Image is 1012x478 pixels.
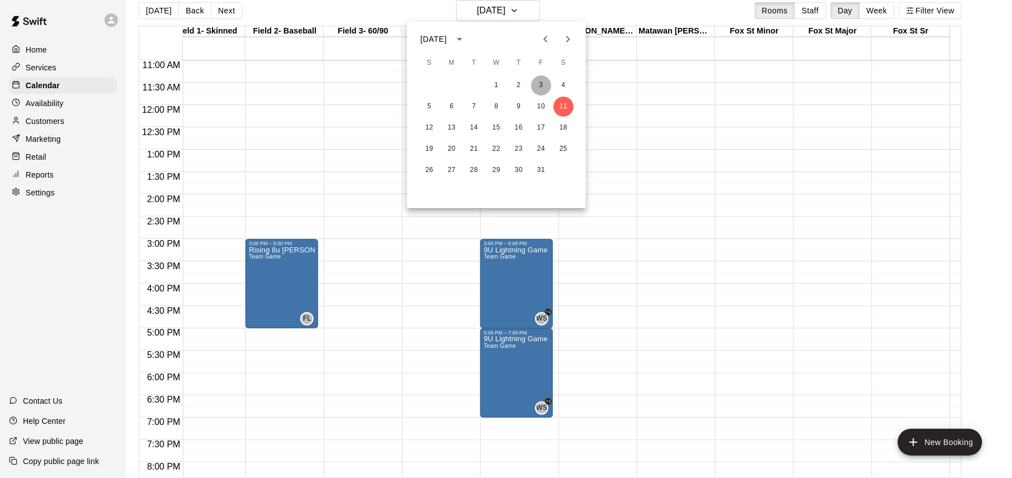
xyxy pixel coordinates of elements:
[442,52,462,74] span: Monday
[531,160,551,180] button: 31
[419,52,439,74] span: Sunday
[464,118,484,138] button: 14
[450,30,469,49] button: calendar view is open, switch to year view
[419,160,439,180] button: 26
[509,160,529,180] button: 30
[554,118,574,138] button: 18
[464,160,484,180] button: 28
[557,28,579,50] button: Next month
[531,118,551,138] button: 17
[554,139,574,159] button: 25
[419,97,439,117] button: 5
[464,52,484,74] span: Tuesday
[554,97,574,117] button: 11
[464,139,484,159] button: 21
[419,139,439,159] button: 19
[531,97,551,117] button: 10
[554,75,574,95] button: 4
[486,160,507,180] button: 29
[486,97,507,117] button: 8
[509,139,529,159] button: 23
[531,139,551,159] button: 24
[531,52,551,74] span: Friday
[509,97,529,117] button: 9
[464,97,484,117] button: 7
[531,75,551,95] button: 3
[486,139,507,159] button: 22
[442,118,462,138] button: 13
[509,75,529,95] button: 2
[486,75,507,95] button: 1
[486,118,507,138] button: 15
[509,118,529,138] button: 16
[442,160,462,180] button: 27
[554,52,574,74] span: Saturday
[419,118,439,138] button: 12
[509,52,529,74] span: Thursday
[486,52,507,74] span: Wednesday
[442,97,462,117] button: 6
[535,28,557,50] button: Previous month
[442,139,462,159] button: 20
[420,34,447,45] div: [DATE]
